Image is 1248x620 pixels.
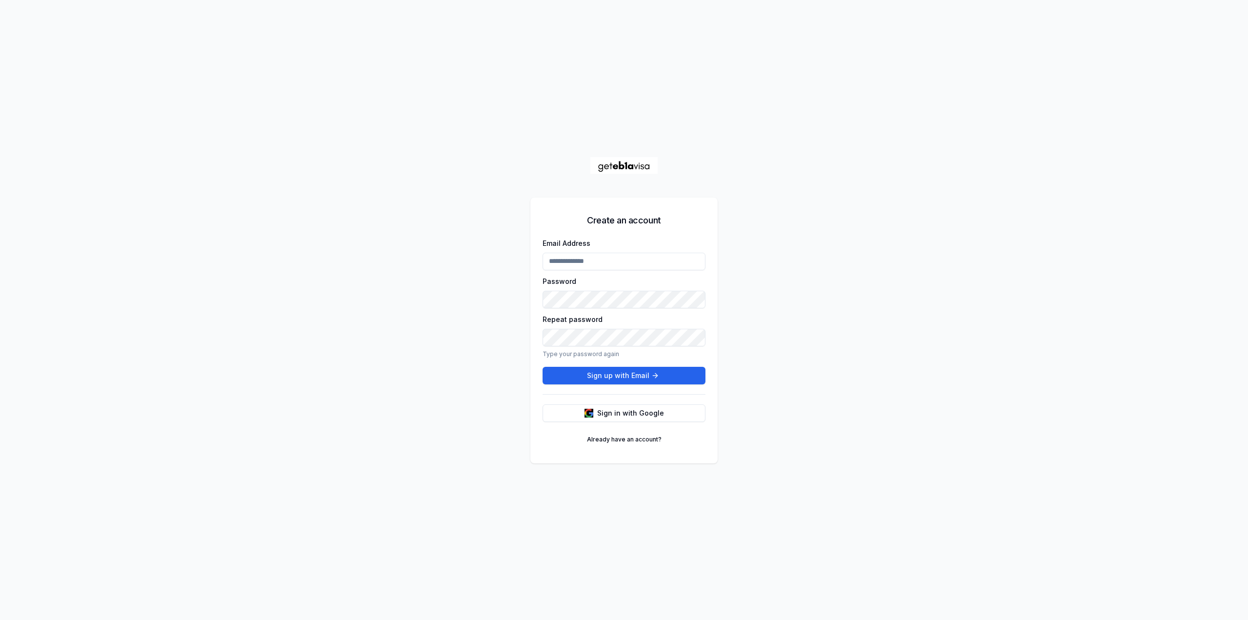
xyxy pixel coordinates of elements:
[581,432,667,447] a: Already have an account?
[543,239,590,247] label: Email Address
[590,157,658,174] img: geteb1avisa logo
[587,214,661,227] h5: Create an account
[597,408,664,418] span: Sign in with Google
[543,277,576,285] label: Password
[543,350,705,362] p: Type your password again
[543,315,603,323] label: Repeat password
[543,367,705,384] button: Sign up with Email
[590,157,658,174] a: Home Page
[543,404,705,422] button: Sign in with Google
[585,409,593,418] img: google logo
